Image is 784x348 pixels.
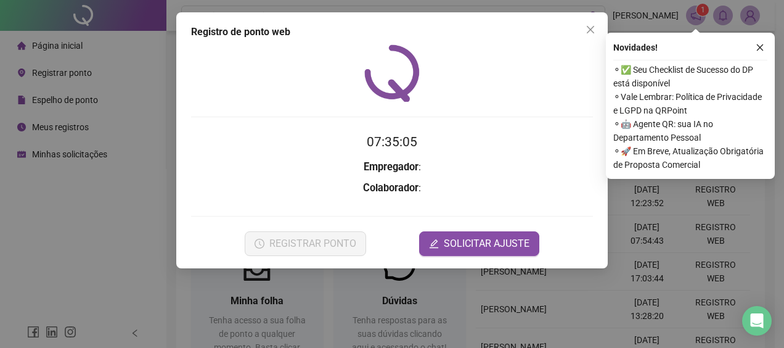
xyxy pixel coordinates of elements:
span: ⚬ 🚀 Em Breve, Atualização Obrigatória de Proposta Comercial [613,144,767,172]
h3: : [191,159,593,175]
span: close [586,25,595,35]
span: edit [429,239,439,249]
span: ⚬ ✅ Seu Checklist de Sucesso do DP está disponível [613,63,767,90]
img: QRPoint [364,44,420,102]
button: REGISTRAR PONTO [245,231,366,256]
span: ⚬ 🤖 Agente QR: sua IA no Departamento Pessoal [613,117,767,144]
span: ⚬ Vale Lembrar: Política de Privacidade e LGPD na QRPoint [613,90,767,117]
div: Open Intercom Messenger [742,306,772,336]
button: editSOLICITAR AJUSTE [419,231,539,256]
strong: Empregador [364,161,419,173]
span: Novidades ! [613,41,658,54]
time: 07:35:05 [367,135,417,149]
button: Close [581,20,600,39]
h3: : [191,180,593,196]
div: Registro de ponto web [191,25,593,39]
span: SOLICITAR AJUSTE [444,236,529,251]
span: close [756,43,764,52]
strong: Colaborador [363,182,419,194]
